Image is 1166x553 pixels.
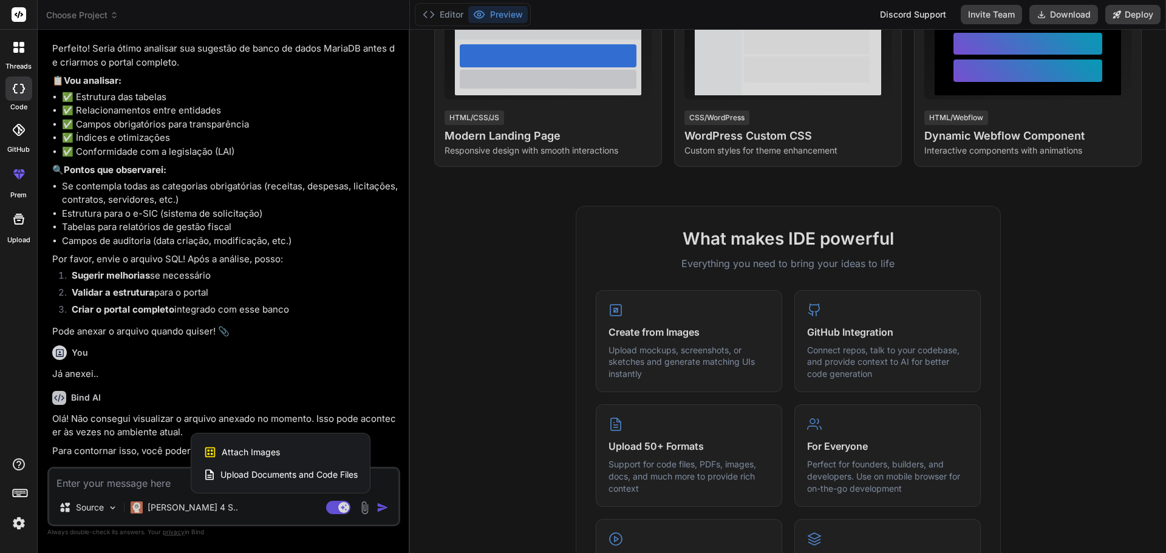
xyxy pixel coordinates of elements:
span: Upload Documents and Code Files [220,469,358,481]
label: code [10,102,27,112]
img: settings [9,513,29,534]
label: Upload [7,235,30,245]
label: threads [5,61,32,72]
label: prem [10,190,27,200]
span: Attach Images [222,446,280,458]
label: GitHub [7,144,30,155]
